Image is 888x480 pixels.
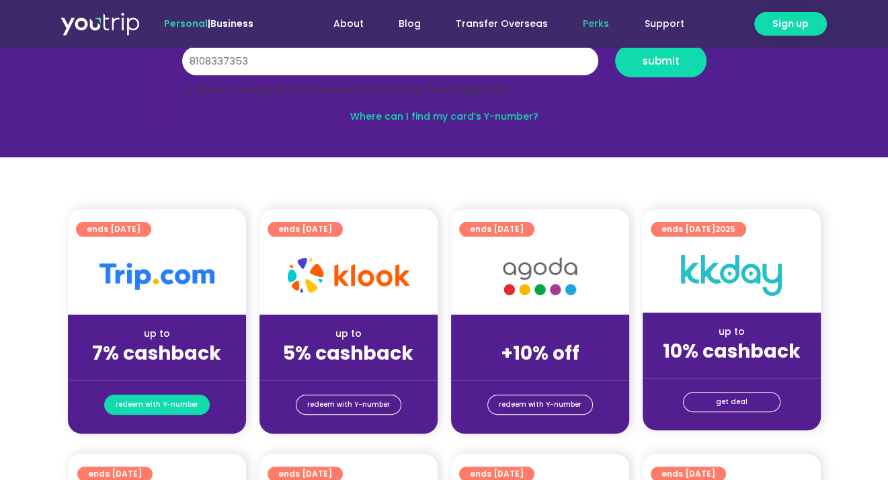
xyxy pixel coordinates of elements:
span: ends [DATE] [278,222,332,237]
strong: 7% cashback [92,340,221,366]
div: (for stays only) [462,366,618,380]
a: redeem with Y-number [487,395,593,415]
strong: 5% cashback [283,340,413,366]
span: ends [DATE] [87,222,140,237]
a: get deal [683,392,780,412]
strong: +10% off [501,340,579,366]
a: Blog [381,11,438,36]
span: ends [DATE] [661,222,735,237]
a: ends [DATE] [76,222,151,237]
a: ends [DATE] [459,222,534,237]
div: up to [653,325,810,339]
span: ends [DATE] [470,222,524,237]
span: 2025 [715,223,735,235]
form: Y Number [182,44,707,96]
span: Sign up [772,17,809,31]
a: Sign up [754,12,827,36]
button: submit [615,44,707,77]
span: redeem with Y-number [116,395,198,414]
a: Support [627,11,701,36]
span: redeem with Y-number [307,395,390,414]
a: ends [DATE]2025 [651,222,746,237]
div: (for stays only) [270,366,427,380]
span: | [164,17,253,30]
strong: 10% cashback [663,338,801,364]
input: 10 digit Y-number (e.g. 8123456789) [182,46,598,76]
a: Transfer Overseas [438,11,565,36]
a: redeem with Y-number [296,395,401,415]
a: Where can I find my card’s Y-number? [350,110,538,123]
div: up to [270,327,427,341]
span: get deal [716,393,748,411]
div: (for stays only) [653,364,810,378]
span: Personal [164,17,208,30]
a: redeem with Y-number [104,395,210,415]
span: redeem with Y-number [499,395,581,414]
div: Great! Loading up your personalized YouTrip Perks page now... [182,84,707,96]
div: (for stays only) [79,366,235,380]
a: About [316,11,381,36]
div: up to [79,327,235,341]
span: submit [642,56,680,66]
a: ends [DATE] [268,222,343,237]
a: Business [210,17,253,30]
a: Perks [565,11,627,36]
span: up to [528,327,553,340]
nav: Menu [290,11,701,36]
